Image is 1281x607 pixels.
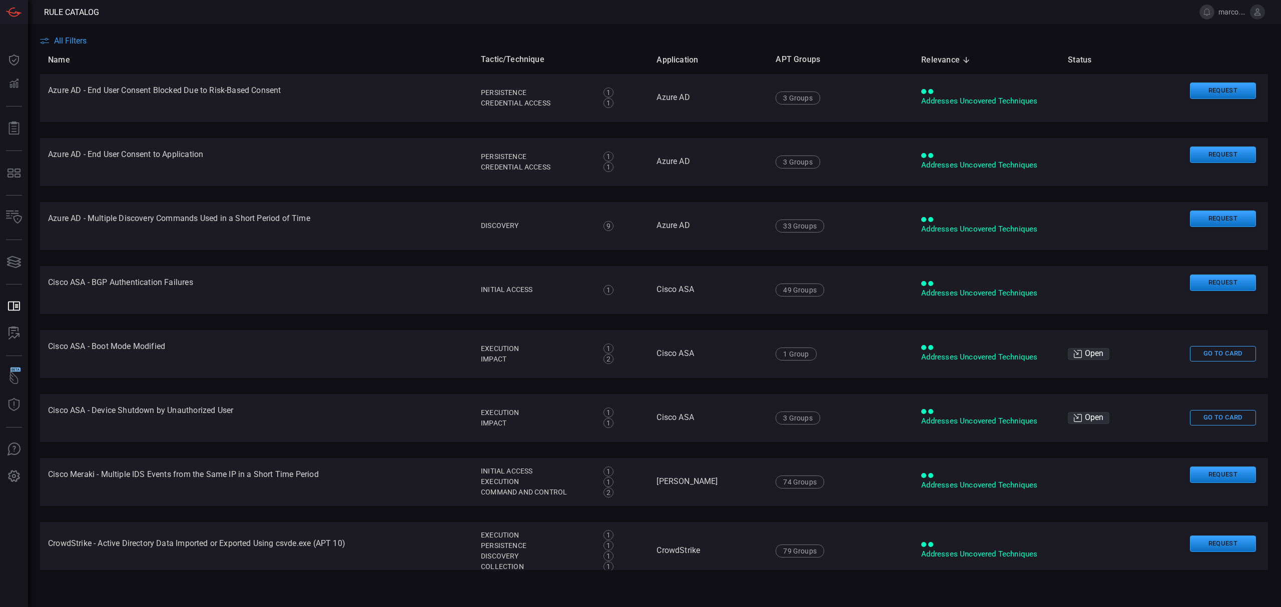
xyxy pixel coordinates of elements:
td: Azure AD - End User Consent Blocked Due to Risk-Based Consent [40,74,473,122]
div: Addresses Uncovered Techniques [921,549,1052,559]
div: 3 Groups [776,411,820,424]
div: 2 [603,487,613,497]
td: Azure AD - Multiple Discovery Commands Used in a Short Period of Time [40,202,473,250]
td: Azure AD [649,202,768,250]
div: Addresses Uncovered Techniques [921,416,1052,426]
td: CrowdStrike [649,522,768,580]
div: 1 [603,540,613,550]
div: 1 [603,98,613,108]
span: All Filters [54,36,87,45]
td: Cisco Meraki - Multiple IDS Events from the Same IP in a Short Time Period [40,458,473,506]
div: 1 Group [776,347,816,360]
div: 1 [603,551,613,561]
div: Impact [481,418,592,428]
span: Status [1068,54,1104,66]
td: Cisco ASA - BGP Authentication Failures [40,266,473,314]
button: Request [1190,210,1256,227]
button: Inventory [2,205,26,229]
td: Cisco ASA - Boot Mode Modified [40,330,473,378]
th: APT Groups [768,45,913,74]
td: CrowdStrike - Active Directory Data Imported or Exported Using csvde.exe (APT 10) [40,522,473,580]
div: Persistence [481,87,592,98]
div: Execution [481,343,592,354]
button: Dashboard [2,48,26,72]
div: Collection [481,561,592,572]
button: Preferences [2,464,26,488]
div: Credential Access [481,162,592,172]
div: 49 Groups [776,283,824,296]
span: Rule Catalog [44,7,99,17]
div: 1 [603,561,613,571]
div: Initial Access [481,466,592,476]
button: Go To Card [1190,410,1256,425]
span: Name [48,54,83,66]
div: Command and Control [481,487,592,497]
div: 9 [603,221,613,231]
button: Request [1190,82,1256,99]
div: 1 [603,466,613,476]
div: 1 [603,477,613,487]
span: marco.[PERSON_NAME] [1218,8,1246,16]
div: 1 [603,407,613,417]
div: Credential Access [481,98,592,108]
button: Reports [2,116,26,140]
div: Open [1068,348,1109,360]
td: Cisco ASA [649,266,768,314]
td: Cisco ASA [649,394,768,442]
div: 3 Groups [776,155,820,168]
div: Addresses Uncovered Techniques [921,480,1052,490]
td: Azure AD - End User Consent to Application [40,138,473,186]
div: Addresses Uncovered Techniques [921,352,1052,362]
div: Execution [481,530,592,540]
div: 1 [603,151,613,161]
div: 79 Groups [776,544,824,557]
div: Addresses Uncovered Techniques [921,288,1052,298]
button: Request [1190,535,1256,552]
div: Initial Access [481,284,592,295]
button: MITRE - Detection Posture [2,161,26,185]
button: All Filters [40,36,87,45]
span: Application [657,54,711,66]
div: Open [1068,412,1109,424]
button: Rule Catalog [2,294,26,318]
div: 33 Groups [776,219,824,232]
button: Go To Card [1190,346,1256,361]
div: Discovery [481,551,592,561]
button: Request [1190,146,1256,163]
div: 1 [603,530,613,540]
div: 1 [603,162,613,172]
div: 1 [603,418,613,428]
button: Threat Intelligence [2,393,26,417]
div: 3 Groups [776,91,820,104]
div: Execution [481,407,592,418]
div: 2 [603,354,613,364]
th: Tactic/Technique [473,45,649,74]
div: Execution [481,476,592,487]
button: Ask Us A Question [2,437,26,461]
div: Impact [481,354,592,364]
td: Azure AD [649,138,768,186]
button: ALERT ANALYSIS [2,321,26,345]
td: [PERSON_NAME] [649,458,768,506]
span: Relevance [921,54,973,66]
button: Request [1190,466,1256,483]
div: Discovery [481,220,592,231]
td: Cisco ASA - Device Shutdown by Unauthorized User [40,394,473,442]
div: Persistence [481,540,592,551]
button: Detections [2,72,26,96]
td: Cisco ASA [649,330,768,378]
div: 74 Groups [776,475,824,488]
div: Addresses Uncovered Techniques [921,96,1052,106]
div: 1 [603,285,613,295]
td: Azure AD [649,74,768,122]
div: Addresses Uncovered Techniques [921,160,1052,170]
button: Wingman [2,366,26,390]
div: 1 [603,87,613,97]
button: Request [1190,274,1256,291]
div: Persistence [481,151,592,162]
button: Cards [2,250,26,274]
div: Addresses Uncovered Techniques [921,224,1052,234]
div: 1 [603,343,613,353]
